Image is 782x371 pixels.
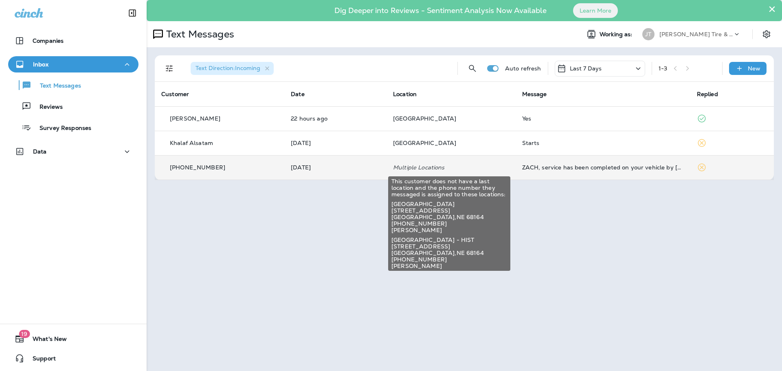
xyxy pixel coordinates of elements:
[748,65,760,72] p: New
[24,336,67,345] span: What's New
[391,227,507,233] span: [PERSON_NAME]
[391,263,507,269] span: [PERSON_NAME]
[759,27,774,42] button: Settings
[191,62,274,75] div: Text Direction:Incoming
[31,125,91,132] p: Survey Responses
[170,164,225,171] p: [PHONE_NUMBER]
[391,201,507,207] span: [GEOGRAPHIC_DATA]
[505,65,541,72] p: Auto refresh
[393,90,417,98] span: Location
[121,5,144,21] button: Collapse Sidebar
[464,60,481,77] button: Search Messages
[768,2,776,15] button: Close
[170,140,213,146] p: Khalaf Alsatam
[393,115,456,122] span: [GEOGRAPHIC_DATA]
[391,237,507,243] span: [GEOGRAPHIC_DATA] - HIST
[642,28,655,40] div: JT
[161,90,189,98] span: Customer
[8,56,138,72] button: Inbox
[391,214,507,220] span: [GEOGRAPHIC_DATA] , NE 68164
[393,164,509,171] p: Multiple Locations
[391,220,507,227] span: [PHONE_NUMBER]
[573,3,618,18] button: Learn More
[291,164,380,171] p: Oct 3, 2025 02:43 PM
[163,28,234,40] p: Text Messages
[659,31,733,37] p: [PERSON_NAME] Tire & Auto
[391,178,507,198] span: This customer does not have a last location and the phone number they messaged is assigned to the...
[291,140,380,146] p: Oct 7, 2025 03:34 PM
[522,140,684,146] div: Starts
[391,243,507,250] span: [STREET_ADDRESS]
[8,350,138,367] button: Support
[8,77,138,94] button: Text Messages
[32,82,81,90] p: Text Messages
[291,90,305,98] span: Date
[33,148,47,155] p: Data
[391,207,507,214] span: [STREET_ADDRESS]
[31,103,63,111] p: Reviews
[522,164,684,171] div: ZACH, service has been completed on your vehicle by Jensen Tire & Auto, the total today is $1,367...
[391,256,507,263] span: [PHONE_NUMBER]
[33,61,48,68] p: Inbox
[170,115,220,122] p: [PERSON_NAME]
[8,143,138,160] button: Data
[8,98,138,115] button: Reviews
[8,119,138,136] button: Survey Responses
[522,115,684,122] div: Yes
[161,60,178,77] button: Filters
[33,37,64,44] p: Companies
[195,64,260,72] span: Text Direction : Incoming
[570,65,602,72] p: Last 7 Days
[697,90,718,98] span: Replied
[8,33,138,49] button: Companies
[522,90,547,98] span: Message
[600,31,634,38] span: Working as:
[393,139,456,147] span: [GEOGRAPHIC_DATA]
[391,250,507,256] span: [GEOGRAPHIC_DATA] , NE 68164
[659,65,667,72] div: 1 - 3
[8,331,138,347] button: 19What's New
[291,115,380,122] p: Oct 9, 2025 09:00 AM
[24,355,56,365] span: Support
[311,9,570,12] p: Dig Deeper into Reviews - Sentiment Analysis Now Available
[19,330,30,338] span: 19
